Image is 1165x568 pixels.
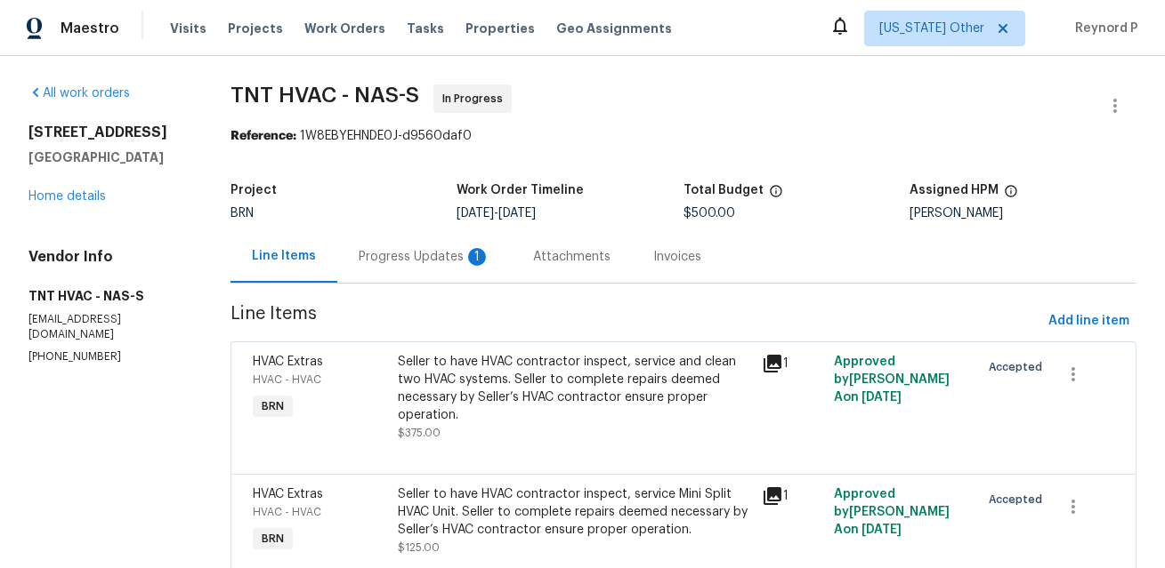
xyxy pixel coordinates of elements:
[398,353,750,424] div: Seller to have HVAC contractor inspect, service and clean two HVAC systems. Seller to complete re...
[253,488,323,500] span: HVAC Extras
[28,87,130,100] a: All work orders
[407,22,444,35] span: Tasks
[255,530,291,548] span: BRN
[533,248,611,266] div: Attachments
[28,287,188,305] h5: TNT HVAC - NAS-S
[684,184,764,196] h5: Total Budget
[231,207,254,220] span: BRN
[910,184,999,196] h5: Assigned HPM
[862,524,902,536] span: [DATE]
[989,358,1049,376] span: Accepted
[762,485,824,507] div: 1
[457,207,536,220] span: -
[834,356,950,404] span: Approved by [PERSON_NAME] A on
[28,312,188,342] p: [EMAIL_ADDRESS][DOMAIN_NAME]
[231,84,419,106] span: TNT HVAC - NAS-S
[28,248,188,266] h4: Vendor Info
[231,130,296,142] b: Reference:
[1041,305,1137,338] button: Add line item
[834,488,950,536] span: Approved by [PERSON_NAME] A on
[28,148,188,166] h5: [GEOGRAPHIC_DATA]
[28,124,188,141] h2: [STREET_ADDRESS]
[556,20,672,37] span: Geo Assignments
[1004,184,1018,207] span: The hpm assigned to this work order.
[1048,310,1129,332] span: Add line item
[231,305,1041,338] span: Line Items
[862,391,902,404] span: [DATE]
[231,127,1137,145] div: 1W8EBYEHNDE0J-d9560daf0
[253,356,323,368] span: HVAC Extras
[398,542,440,553] span: $125.00
[468,248,486,266] div: 1
[228,20,283,37] span: Projects
[989,491,1049,508] span: Accepted
[1068,20,1138,37] span: Reynord P
[28,349,188,364] p: [PHONE_NUMBER]
[498,207,536,220] span: [DATE]
[457,207,494,220] span: [DATE]
[879,20,984,37] span: [US_STATE] Other
[457,184,584,196] h5: Work Order Timeline
[252,247,316,265] div: Line Items
[398,428,441,438] span: $375.00
[253,374,321,385] span: HVAC - HVAC
[304,20,385,37] span: Work Orders
[769,184,783,207] span: The total cost of line items that have been proposed by Opendoor. This sum includes line items th...
[762,353,824,374] div: 1
[253,507,321,517] span: HVAC - HVAC
[359,248,490,266] div: Progress Updates
[231,184,277,196] h5: Project
[684,207,735,220] span: $500.00
[910,207,1137,220] div: [PERSON_NAME]
[28,190,106,203] a: Home details
[255,397,291,415] span: BRN
[170,20,206,37] span: Visits
[61,20,119,37] span: Maestro
[653,248,701,266] div: Invoices
[442,90,510,108] span: In Progress
[398,485,750,539] div: Seller to have HVAC contractor inspect, service Mini Split HVAC Unit. Seller to complete repairs ...
[465,20,535,37] span: Properties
